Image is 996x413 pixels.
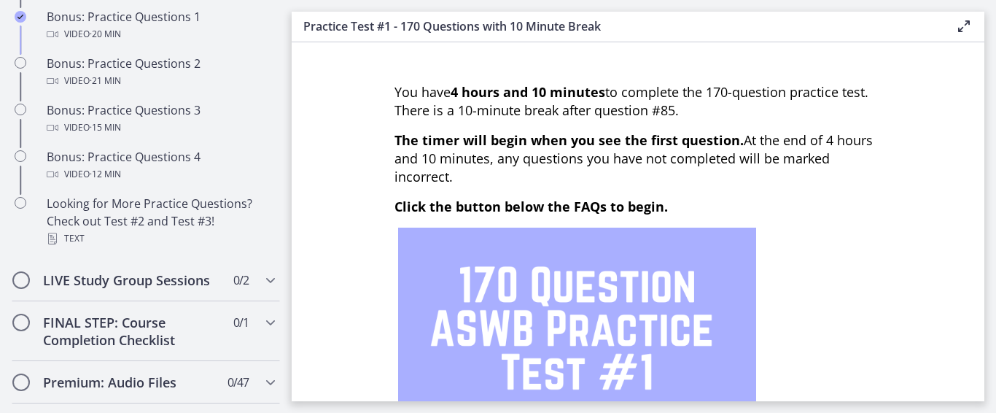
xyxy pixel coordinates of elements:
h2: Premium: Audio Files [43,374,221,391]
div: Bonus: Practice Questions 2 [47,55,274,90]
h3: Practice Test #1 - 170 Questions with 10 Minute Break [303,18,932,35]
div: Video [47,119,274,136]
div: Bonus: Practice Questions 3 [47,101,274,136]
div: Bonus: Practice Questions 4 [47,148,274,183]
h2: FINAL STEP: Course Completion Checklist [43,314,221,349]
div: Video [47,26,274,43]
div: Bonus: Practice Questions 1 [47,8,274,43]
div: Video [47,72,274,90]
span: The timer will begin when you see the first question. [394,131,744,149]
div: Text [47,230,274,247]
span: 0 / 47 [227,374,249,391]
span: · 20 min [90,26,121,43]
span: 0 / 2 [233,271,249,289]
span: You have to complete the 170-question practice test. There is a 10-minute break after question #85. [394,83,868,119]
div: Video [47,166,274,183]
i: Completed [15,11,26,23]
h2: LIVE Study Group Sessions [43,271,221,289]
span: · 21 min [90,72,121,90]
div: Looking for More Practice Questions? Check out Test #2 and Test #3! [47,195,274,247]
span: At the end of 4 hours and 10 minutes, any questions you have not completed will be marked incorrect. [394,131,873,185]
span: · 15 min [90,119,121,136]
span: · 12 min [90,166,121,183]
span: 0 / 1 [233,314,249,331]
strong: 4 hours and 10 minutes [451,83,605,101]
span: Click the button below the FAQs to begin. [394,198,668,215]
